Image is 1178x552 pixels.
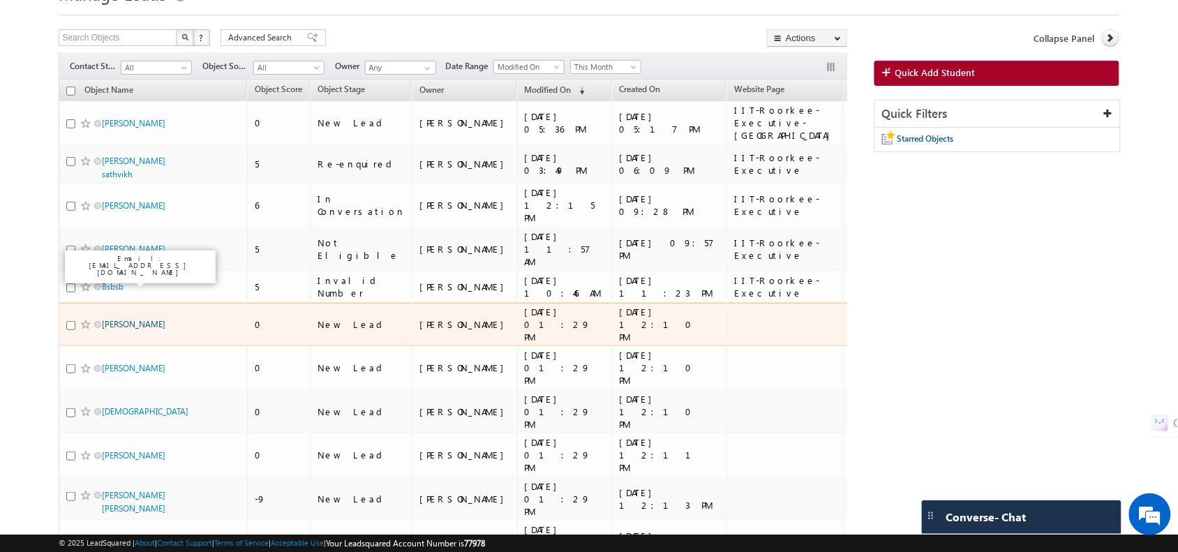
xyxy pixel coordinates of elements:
[24,73,59,91] img: d_60004797649_company_0_60004797649
[255,318,304,331] div: 0
[620,486,721,512] div: [DATE] 12:13 PM
[895,66,976,79] span: Quick Add Student
[254,61,320,74] span: All
[734,237,837,262] div: IIT-Roorkee-Executive
[102,281,124,292] a: Bsbsb
[734,104,837,142] div: IIT-Roorkee-Executive-[GEOGRAPHIC_DATA]
[248,82,309,100] a: Object Score
[464,538,485,549] span: 77978
[255,405,304,418] div: 0
[727,82,791,100] a: Website Page
[318,361,405,374] div: New Lead
[255,84,302,94] span: Object Score
[925,510,937,521] img: carter-drag
[525,110,606,135] div: [DATE] 05:36 PM
[525,230,606,268] div: [DATE] 11:57 AM
[121,61,188,74] span: All
[102,363,165,373] a: [PERSON_NAME]
[255,493,304,505] div: -9
[493,60,565,74] a: Modified On
[193,29,210,46] button: ?
[318,117,405,129] div: New Lead
[525,393,606,431] div: [DATE] 01:29 PM
[419,199,511,211] div: [PERSON_NAME]
[318,274,405,299] div: Invalid Number
[844,82,914,100] a: Program Name
[102,118,165,128] a: [PERSON_NAME]
[255,158,304,170] div: 5
[571,61,637,73] span: This Month
[620,151,721,177] div: [DATE] 06:09 PM
[518,82,592,100] a: Modified On (sorted descending)
[874,61,1119,86] a: Quick Add Student
[620,237,721,262] div: [DATE] 09:57 PM
[102,490,165,514] a: [PERSON_NAME] [PERSON_NAME]
[318,158,405,170] div: Re-enquired
[620,393,721,431] div: [DATE] 12:10 PM
[255,117,304,129] div: 0
[419,281,511,293] div: [PERSON_NAME]
[181,33,188,40] img: Search
[102,406,188,417] a: [DEMOGRAPHIC_DATA]
[525,274,606,299] div: [DATE] 10:46 AM
[255,361,304,374] div: 0
[121,61,192,75] a: All
[419,243,511,255] div: [PERSON_NAME]
[620,349,721,387] div: [DATE] 12:10 PM
[734,274,837,299] div: IIT-Roorkee-Executive
[102,244,165,254] a: [PERSON_NAME]
[318,84,365,94] span: Object Stage
[734,151,837,177] div: IIT-Roorkee-Executive
[419,361,511,374] div: [PERSON_NAME]
[73,73,234,91] div: Chat with us now
[318,405,405,418] div: New Lead
[525,84,572,95] span: Modified On
[620,110,721,135] div: [DATE] 05:17 PM
[620,436,721,474] div: [DATE] 12:11 PM
[326,538,485,549] span: Your Leadsquared Account Number is
[102,200,165,211] a: [PERSON_NAME]
[525,151,606,177] div: [DATE] 03:49 PM
[229,7,262,40] div: Minimize live chat window
[419,84,444,95] span: Owner
[318,193,405,218] div: In Conversation
[419,405,511,418] div: [PERSON_NAME]
[255,199,304,211] div: 6
[318,237,405,262] div: Not Eligible
[419,318,511,331] div: [PERSON_NAME]
[734,193,837,218] div: IIT-Roorkee-Executive
[525,436,606,474] div: [DATE] 01:29 PM
[365,61,436,75] input: Type to Search
[318,493,405,505] div: New Lead
[102,156,165,179] a: [PERSON_NAME] sathvikh
[255,281,304,293] div: 5
[318,318,405,331] div: New Lead
[570,60,641,74] a: This Month
[335,60,365,73] span: Owner
[494,61,560,73] span: Modified On
[311,82,372,100] a: Object Stage
[525,480,606,518] div: [DATE] 01:29 PM
[70,60,121,73] span: Contact Stage
[620,306,721,343] div: [DATE] 12:10 PM
[157,538,212,547] a: Contact Support
[1034,32,1095,45] span: Collapse Panel
[199,31,205,43] span: ?
[620,274,721,299] div: [DATE] 11:23 PM
[620,193,721,218] div: [DATE] 09:28 PM
[66,87,75,96] input: Check all records
[897,133,954,144] span: Starred Objects
[18,129,255,418] textarea: Type your message and hit 'Enter'
[70,255,210,276] p: Email: [EMAIL_ADDRESS][DOMAIN_NAME]
[525,186,606,224] div: [DATE] 12:15 PM
[525,349,606,387] div: [DATE] 01:29 PM
[419,117,511,129] div: [PERSON_NAME]
[574,85,585,96] span: (sorted descending)
[525,306,606,343] div: [DATE] 01:29 PM
[190,430,253,449] em: Start Chat
[620,84,661,94] span: Created On
[135,538,155,547] a: About
[102,450,165,461] a: [PERSON_NAME]
[253,61,325,75] a: All
[255,243,304,255] div: 5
